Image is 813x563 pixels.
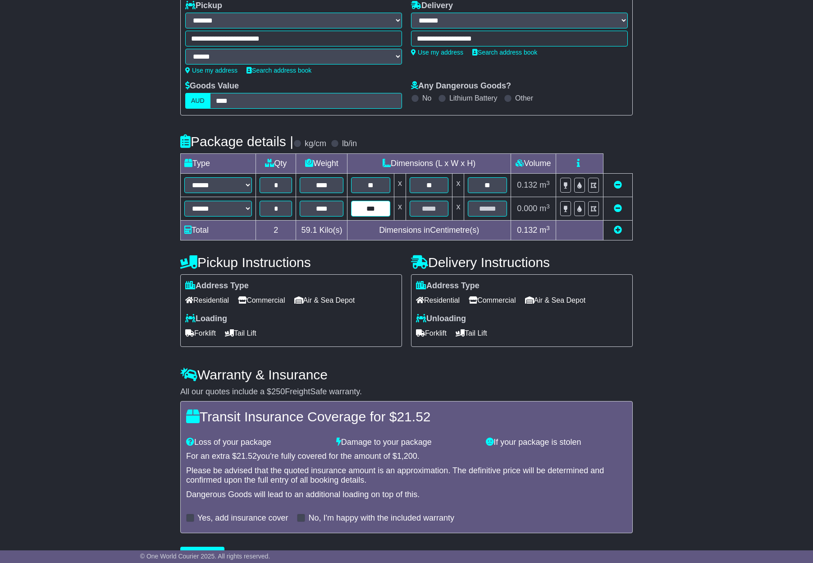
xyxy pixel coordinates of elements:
td: 2 [256,221,296,240]
label: No [422,94,431,102]
sup: 3 [546,180,550,186]
td: x [452,197,464,221]
span: 59.1 [301,226,317,235]
span: © One World Courier 2025. All rights reserved. [140,553,270,560]
span: 21.52 [237,452,257,461]
span: Residential [185,293,229,307]
label: Pickup [185,1,222,11]
div: Please be advised that the quoted insurance amount is an approximation. The definitive price will... [186,466,627,485]
label: Any Dangerous Goods? [411,81,511,91]
td: Volume [511,154,556,174]
span: Air & Sea Depot [525,293,586,307]
td: x [394,197,406,221]
h4: Warranty & Insurance [180,367,633,382]
label: Goods Value [185,81,239,91]
a: Search address book [247,67,311,74]
button: Get Quotes [180,547,224,563]
div: Loss of your package [182,438,332,448]
span: 0.132 [517,226,537,235]
div: For an extra $ you're fully covered for the amount of $ . [186,452,627,461]
label: AUD [185,93,210,109]
span: 0.000 [517,204,537,213]
td: Type [181,154,256,174]
td: Dimensions (L x W x H) [347,154,511,174]
span: m [539,180,550,189]
a: Use my address [411,49,463,56]
span: Tail Lift [456,326,487,340]
a: Remove this item [614,180,622,189]
span: m [539,204,550,213]
td: Kilo(s) [296,221,347,240]
span: Forklift [185,326,216,340]
a: Remove this item [614,204,622,213]
td: x [452,174,464,197]
sup: 3 [546,203,550,210]
label: Unloading [416,314,466,324]
label: Address Type [416,281,480,291]
span: 0.132 [517,180,537,189]
span: Commercial [238,293,285,307]
label: Address Type [185,281,249,291]
span: 1,200 [397,452,417,461]
td: x [394,174,406,197]
label: Other [515,94,533,102]
h4: Package details | [180,134,293,149]
span: Tail Lift [225,326,256,340]
span: Air & Sea Depot [294,293,355,307]
div: Damage to your package [332,438,482,448]
span: m [539,226,550,235]
span: Forklift [416,326,447,340]
h4: Pickup Instructions [180,255,402,270]
td: Total [181,221,256,240]
div: Dangerous Goods will lead to an additional loading on top of this. [186,490,627,500]
a: Add new item [614,226,622,235]
a: Use my address [185,67,238,74]
div: All our quotes include a $ FreightSafe warranty. [180,387,633,397]
span: 250 [271,387,285,396]
div: If your package is stolen [481,438,631,448]
h4: Delivery Instructions [411,255,633,270]
label: kg/cm [305,139,326,149]
label: No, I'm happy with the included warranty [308,513,454,523]
sup: 3 [546,225,550,231]
span: 21.52 [397,409,430,424]
h4: Transit Insurance Coverage for $ [186,409,627,424]
span: Residential [416,293,460,307]
label: Loading [185,314,227,324]
label: Delivery [411,1,453,11]
label: Yes, add insurance cover [197,513,288,523]
td: Weight [296,154,347,174]
label: Lithium Battery [449,94,498,102]
td: Qty [256,154,296,174]
span: Commercial [469,293,516,307]
td: Dimensions in Centimetre(s) [347,221,511,240]
label: lb/in [342,139,357,149]
a: Search address book [472,49,537,56]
